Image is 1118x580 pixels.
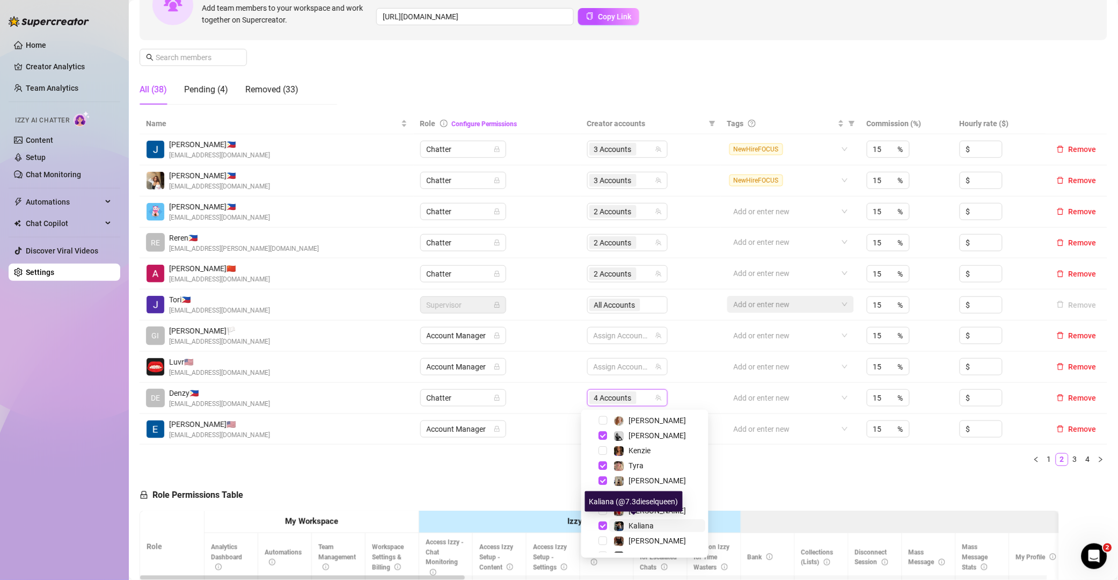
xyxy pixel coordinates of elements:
img: Evan L [147,421,164,438]
span: Select tree node [599,461,608,470]
span: lock [494,271,500,277]
span: My Profile [1016,554,1056,561]
span: Supervisor [427,297,500,313]
img: yen mejica [147,203,164,221]
span: Reren 🇵🇭 [169,232,319,244]
span: Account Manager [427,359,500,375]
span: 3 Accounts [594,143,632,155]
span: 2 Accounts [594,268,632,280]
button: Remove [1053,267,1101,280]
span: Remove [1069,394,1097,402]
button: Remove [1053,143,1101,156]
a: 3 [1069,454,1081,466]
a: Settings [26,268,54,277]
span: Chatter [427,235,500,251]
span: lock [140,491,148,499]
span: Lakelyn [629,552,655,560]
a: 4 [1082,454,1094,466]
span: delete [1057,332,1064,339]
a: Configure Permissions [452,120,517,128]
span: Izzy AI Chatter [15,115,69,126]
li: Next Page [1094,453,1107,466]
input: Search members [156,52,232,63]
span: Remove [1069,145,1097,154]
span: Tags [727,118,744,129]
span: Remove [1069,238,1097,247]
span: [EMAIL_ADDRESS][DOMAIN_NAME] [169,368,270,378]
span: Remove [1069,176,1097,185]
button: right [1094,453,1107,466]
span: RE [151,237,160,249]
span: lock [494,364,500,370]
span: team [655,177,662,184]
a: 1 [1043,454,1055,466]
span: [EMAIL_ADDRESS][DOMAIN_NAME] [169,399,270,409]
span: team [655,271,662,277]
button: Remove [1053,392,1101,404]
span: NewHireFOCUS [729,143,783,155]
span: Role [420,119,436,128]
span: Chatter [427,172,500,189]
span: Mass Message Stats [962,543,988,571]
li: Previous Page [1030,453,1043,466]
span: [PERSON_NAME] 🇵🇭 [169,170,270,182]
span: 2 Accounts [594,237,632,249]
span: [PERSON_NAME] 🇵🇭 [169,139,270,150]
span: Chatter [427,204,500,220]
span: Chat Copilot [26,215,102,232]
img: John Jacob Caneja [147,141,164,158]
span: Remove [1069,425,1097,433]
span: Chatter [427,266,500,282]
span: [EMAIL_ADDRESS][DOMAIN_NAME] [169,430,270,440]
span: Bank [748,554,773,561]
span: 4 Accounts [594,392,632,404]
span: info-circle [215,564,222,570]
span: delete [1057,239,1064,247]
span: info-circle [269,559,275,565]
button: Copy Link [578,8,639,25]
span: Account Manager [427,328,500,344]
span: filter [846,115,857,132]
span: info-circle [430,569,436,576]
span: filter [709,120,715,127]
span: [PERSON_NAME] 🇺🇸 [169,418,270,430]
span: Add team members to your workspace and work together on Supercreator. [202,2,372,26]
span: delete [1057,363,1064,371]
span: [PERSON_NAME] [629,416,686,425]
div: Removed (33) [245,83,298,96]
span: 2 Accounts [594,206,632,218]
span: 3 Accounts [594,175,632,186]
span: team [655,208,662,215]
span: lock [494,177,500,184]
span: copy [586,12,594,20]
img: Grace Hunt [615,431,624,441]
span: info-circle [440,120,448,127]
span: info-circle [323,564,329,570]
span: Access Izzy Setup - Content [479,543,513,571]
span: info-circle [394,564,401,570]
th: Name [140,113,414,134]
strong: My Workspace [285,517,338,526]
span: Remove [1069,363,1097,371]
span: Luvr 🇺🇸 [169,356,270,368]
span: Access Izzy Setup - Settings [533,543,567,571]
span: delete [1057,425,1064,433]
span: Kenzie [629,446,651,455]
span: delete [1057,270,1064,278]
th: Hourly rate ($) [953,113,1046,134]
button: Remove [1053,236,1101,249]
span: search [146,54,154,61]
a: Discover Viral Videos [26,247,98,255]
span: Select tree node [599,536,608,545]
div: Kaliana (@7.3dieselqueen) [585,491,683,512]
span: filter [849,120,855,127]
span: Select tree node [599,476,608,485]
img: Tori [147,296,164,314]
span: lock [494,395,500,401]
a: Home [26,41,46,49]
img: Amy Pond [615,416,624,426]
a: Chat Monitoring [26,170,81,179]
span: [EMAIL_ADDRESS][PERSON_NAME][DOMAIN_NAME] [169,244,319,254]
a: Setup [26,153,46,162]
span: delete [1057,394,1064,402]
